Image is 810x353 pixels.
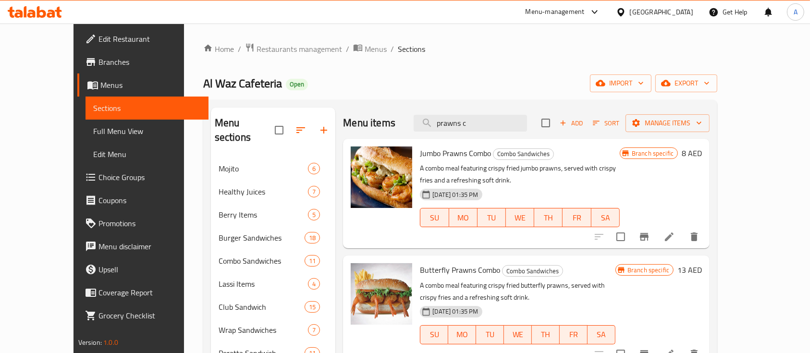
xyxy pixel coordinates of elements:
h2: Menu items [343,116,395,130]
span: Sort items [587,116,626,131]
div: Menu-management [526,6,585,18]
div: Mojito6 [211,157,336,180]
span: Coupons [98,195,201,206]
span: Combo Sandwiches [503,266,563,277]
span: export [663,77,710,89]
h6: 13 AED [677,263,702,277]
div: Combo Sandwiches11 [211,249,336,272]
a: Branches [77,50,209,73]
p: A combo meal featuring crispy fried butterfly prawns, served with crispy fries and a refreshing s... [420,280,615,304]
li: / [346,43,349,55]
div: Club Sandwich15 [211,295,336,318]
span: MO [452,328,472,341]
span: Version: [78,336,102,349]
a: Menus [77,73,209,97]
span: Restaurants management [257,43,342,55]
span: SA [591,328,612,341]
button: SA [591,208,620,227]
button: TU [478,208,506,227]
span: Club Sandwich [219,301,305,313]
span: Healthy Juices [219,186,308,197]
span: WE [508,328,528,341]
span: A [794,7,798,17]
button: export [655,74,717,92]
span: 6 [308,164,319,173]
a: Promotions [77,212,209,235]
div: Lassi Items4 [211,272,336,295]
span: MO [453,211,474,225]
a: Menu disclaimer [77,235,209,258]
span: SU [424,211,445,225]
a: Choice Groups [77,166,209,189]
span: Choice Groups [98,171,201,183]
nav: breadcrumb [203,43,717,55]
span: 4 [308,280,319,289]
img: Butterfly Prawns Combo [351,263,412,325]
a: Upsell [77,258,209,281]
button: Add section [312,119,335,142]
span: 7 [308,326,319,335]
span: Add item [556,116,587,131]
span: 11 [305,256,319,266]
span: TU [480,328,500,341]
span: Branch specific [624,266,673,275]
a: Edit Menu [86,143,209,166]
div: items [308,163,320,174]
span: Upsell [98,264,201,275]
span: Combo Sandwiches [493,148,553,159]
button: MO [449,208,478,227]
span: Full Menu View [93,125,201,137]
div: Mojito [219,163,308,174]
span: TH [536,328,556,341]
a: Restaurants management [245,43,342,55]
span: WE [510,211,530,225]
span: 18 [305,233,319,243]
span: Menus [365,43,387,55]
span: Select all sections [269,120,289,140]
span: Sort [593,118,619,129]
span: import [598,77,644,89]
div: items [308,186,320,197]
span: Select to update [611,227,631,247]
span: Berry Items [219,209,308,220]
span: FR [564,328,584,341]
span: Open [286,80,308,88]
div: Combo Sandwiches [493,148,554,160]
div: Open [286,79,308,90]
button: WE [506,208,534,227]
button: Branch-specific-item [633,225,656,248]
img: Jumbo Prawns Combo [351,146,412,208]
h6: 8 AED [682,146,702,160]
button: import [590,74,651,92]
a: Edit Restaurant [77,27,209,50]
button: WE [504,325,532,344]
button: TH [532,325,560,344]
button: MO [448,325,476,344]
div: items [308,324,320,336]
span: Add [558,118,584,129]
button: Sort [590,116,622,131]
span: TU [481,211,502,225]
a: Coverage Report [77,281,209,304]
span: Grocery Checklist [98,310,201,321]
button: FR [560,325,588,344]
span: 15 [305,303,319,312]
li: / [391,43,394,55]
div: Berry Items5 [211,203,336,226]
span: Burger Sandwiches [219,232,305,243]
span: Menus [100,79,201,91]
span: Sort sections [289,119,312,142]
div: Wrap Sandwiches7 [211,318,336,341]
span: Butterfly Prawns Combo [420,263,500,277]
span: 5 [308,210,319,219]
span: Combo Sandwiches [219,255,305,267]
a: Grocery Checklist [77,304,209,327]
div: items [305,232,320,243]
button: SA [588,325,615,344]
span: Menu disclaimer [98,241,201,252]
button: TH [534,208,563,227]
span: [DATE] 01:35 PM [429,190,482,199]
